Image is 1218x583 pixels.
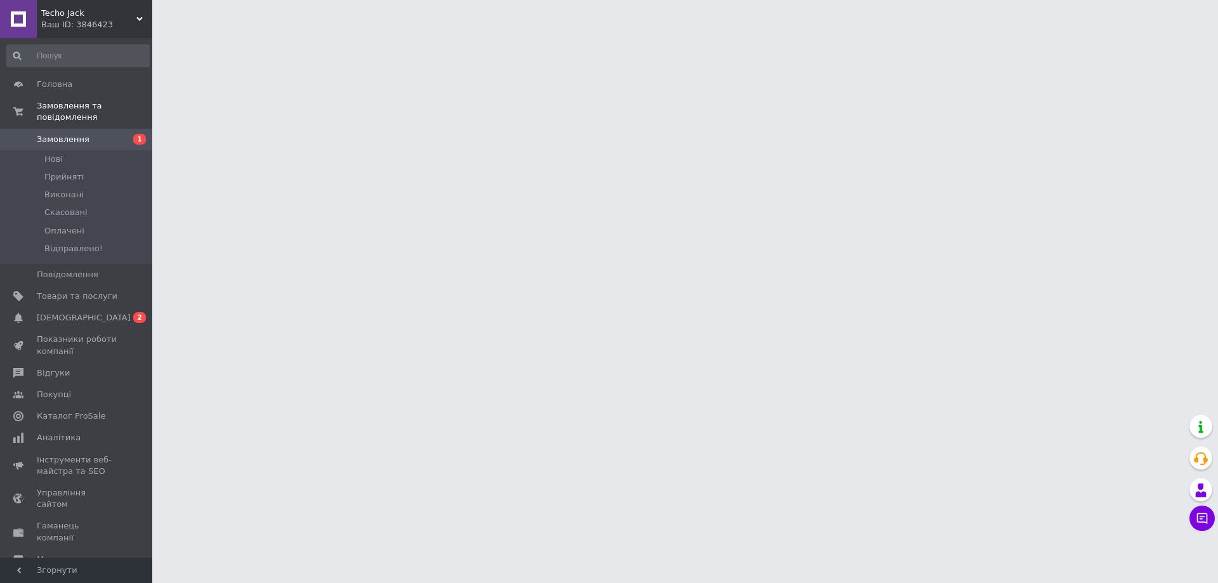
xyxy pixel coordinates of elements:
span: Techo Jack [41,8,136,19]
span: Відправлено! [44,243,103,254]
span: Покупці [37,389,71,400]
span: Управління сайтом [37,487,117,510]
span: Виконані [44,189,84,200]
span: Каталог ProSale [37,410,105,422]
span: Оплачені [44,225,84,237]
span: Показники роботи компанії [37,334,117,357]
span: 1 [133,134,146,145]
span: Повідомлення [37,269,98,280]
span: Інструменти веб-майстра та SEO [37,454,117,477]
span: [DEMOGRAPHIC_DATA] [37,312,131,324]
button: Чат з покупцем [1189,506,1215,531]
span: Замовлення [37,134,89,145]
span: 2 [133,312,146,323]
span: Нові [44,154,63,165]
span: Аналітика [37,432,81,443]
span: Маркет [37,554,69,565]
span: Товари та послуги [37,291,117,302]
input: Пошук [6,44,150,67]
span: Прийняті [44,171,84,183]
div: Ваш ID: 3846423 [41,19,152,30]
span: Скасовані [44,207,88,218]
span: Замовлення та повідомлення [37,100,152,123]
span: Гаманець компанії [37,520,117,543]
span: Головна [37,79,72,90]
span: Відгуки [37,367,70,379]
